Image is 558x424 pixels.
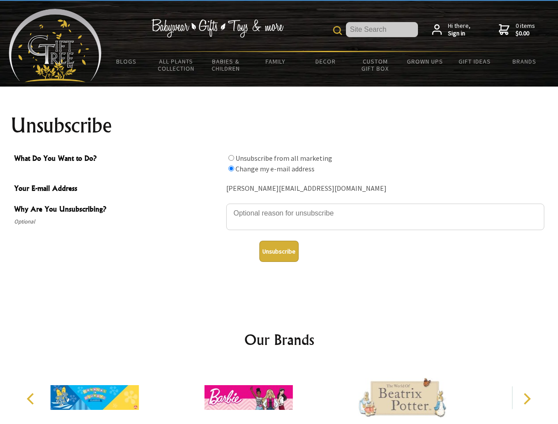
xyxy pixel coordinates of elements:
[517,389,536,409] button: Next
[226,204,544,230] textarea: Why Are You Unsubscribing?
[450,52,500,71] a: Gift Ideas
[152,52,201,78] a: All Plants Collection
[350,52,400,78] a: Custom Gift Box
[14,183,222,196] span: Your E-mail Address
[251,52,301,71] a: Family
[500,52,550,71] a: Brands
[102,52,152,71] a: BLOGS
[346,22,418,37] input: Site Search
[18,329,541,350] h2: Our Brands
[235,154,332,163] label: Unsubscribe from all marketing
[516,30,535,38] strong: $0.00
[235,164,315,173] label: Change my e-mail address
[11,115,548,136] h1: Unsubscribe
[151,19,284,38] img: Babywear - Gifts - Toys & more
[201,52,251,78] a: Babies & Children
[448,22,471,38] span: Hi there,
[22,389,42,409] button: Previous
[499,22,535,38] a: 0 items$0.00
[226,182,544,196] div: [PERSON_NAME][EMAIL_ADDRESS][DOMAIN_NAME]
[333,26,342,35] img: product search
[9,9,102,82] img: Babyware - Gifts - Toys and more...
[400,52,450,71] a: Grown Ups
[432,22,471,38] a: Hi there,Sign in
[300,52,350,71] a: Decor
[14,153,222,166] span: What Do You Want to Do?
[14,216,222,227] span: Optional
[259,241,299,262] button: Unsubscribe
[14,204,222,216] span: Why Are You Unsubscribing?
[228,155,234,161] input: What Do You Want to Do?
[228,166,234,171] input: What Do You Want to Do?
[448,30,471,38] strong: Sign in
[516,22,535,38] span: 0 items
